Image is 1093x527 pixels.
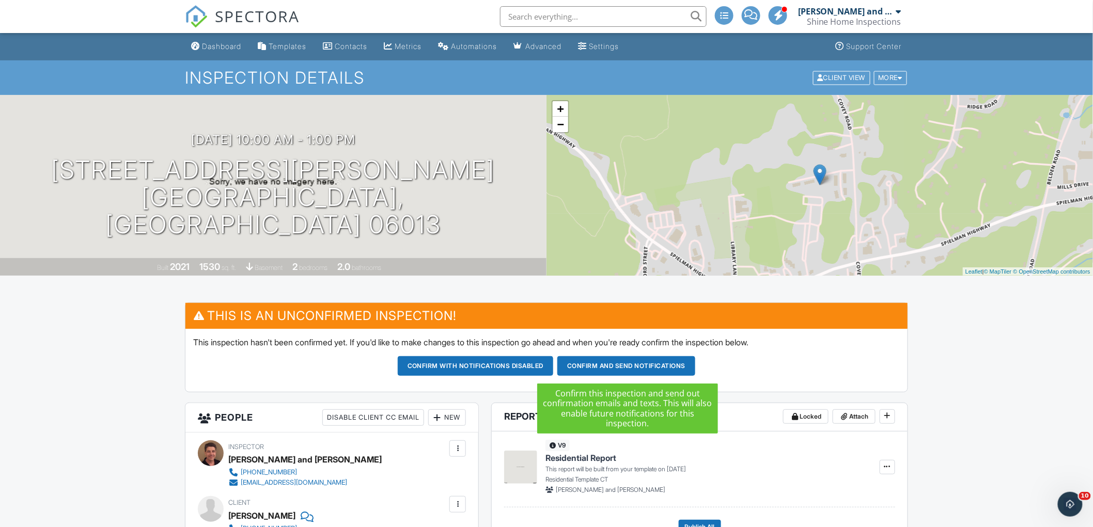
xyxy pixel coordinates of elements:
p: This inspection hasn't been confirmed yet. If you'd like to make changes to this inspection go ah... [193,337,900,348]
a: Advanced [509,37,566,56]
a: Leaflet [965,268,982,275]
a: Dashboard [187,37,245,56]
div: New [428,409,466,426]
div: [PERSON_NAME] [228,508,295,523]
span: bedrooms [299,264,327,272]
div: 2.0 [337,261,350,272]
div: Shine Home Inspections [807,17,901,27]
div: 2021 [170,261,190,272]
a: Settings [574,37,623,56]
div: Metrics [395,42,421,51]
div: [EMAIL_ADDRESS][DOMAIN_NAME] [241,478,347,487]
a: Templates [254,37,310,56]
div: Client View [813,71,870,85]
a: © MapTiler [984,268,1012,275]
button: Confirm and send notifications [557,356,695,376]
div: [PERSON_NAME] and [PERSON_NAME] [228,452,382,467]
h3: [DATE] 10:00 am - 1:00 pm [191,133,355,147]
div: Templates [269,42,306,51]
h3: This is an Unconfirmed Inspection! [185,303,908,328]
a: SPECTORA [185,14,300,36]
span: bathrooms [352,264,381,272]
a: Contacts [319,37,371,56]
span: sq. ft. [222,264,236,272]
div: Support Center [847,42,902,51]
div: 2 [292,261,298,272]
a: Support Center [832,37,906,56]
input: Search everything... [500,6,707,27]
a: Automations (Advanced) [434,37,501,56]
div: More [874,71,908,85]
a: [PHONE_NUMBER] [228,467,373,477]
span: Client [228,499,251,506]
div: Settings [589,42,619,51]
span: basement [255,264,283,272]
div: Disable Client CC Email [322,409,424,426]
span: 10 [1079,492,1091,500]
iframe: Intercom live chat [1058,492,1083,517]
div: Dashboard [202,42,241,51]
div: [PHONE_NUMBER] [241,468,297,476]
div: Contacts [335,42,367,51]
button: Confirm with notifications disabled [398,356,554,376]
a: Metrics [380,37,426,56]
div: Automations [451,42,497,51]
div: [PERSON_NAME] and [PERSON_NAME] [798,6,894,17]
span: Built [157,264,168,272]
a: [EMAIL_ADDRESS][DOMAIN_NAME] [228,477,373,488]
h1: [STREET_ADDRESS][PERSON_NAME] [GEOGRAPHIC_DATA], [GEOGRAPHIC_DATA] 06013 [17,156,530,238]
a: Client View [812,73,873,81]
img: The Best Home Inspection Software - Spectora [185,5,208,28]
a: © OpenStreetMap contributors [1013,268,1090,275]
div: Advanced [525,42,561,51]
a: Zoom in [553,101,568,117]
h3: People [185,403,478,433]
a: Zoom out [553,117,568,132]
h1: Inspection Details [185,69,908,87]
div: 1530 [199,261,220,272]
span: Inspector [228,443,264,451]
div: | [963,267,1093,276]
span: SPECTORA [215,5,300,27]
